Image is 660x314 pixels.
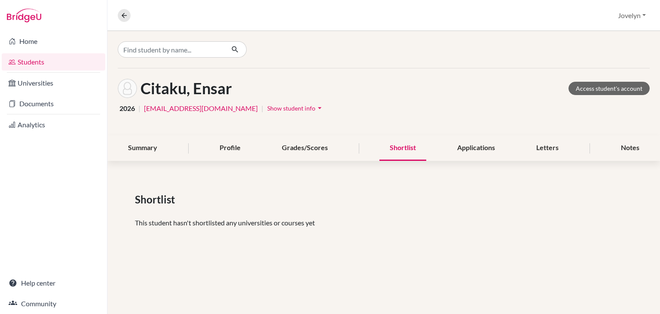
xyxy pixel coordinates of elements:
div: Shortlist [379,135,426,161]
span: | [261,103,263,114]
span: | [138,103,141,114]
a: Help center [2,274,105,292]
div: Grades/Scores [272,135,338,161]
div: Letters [526,135,569,161]
span: Show student info [267,105,315,112]
button: Jovelyn [614,7,650,24]
div: Notes [611,135,650,161]
a: Access student's account [568,82,650,95]
div: Summary [118,135,168,161]
span: Shortlist [135,192,178,207]
button: Show student infoarrow_drop_down [267,102,324,115]
a: Analytics [2,116,105,133]
input: Find student by name... [118,41,224,58]
h1: Citaku, Ensar [141,79,232,98]
div: Profile [209,135,251,161]
a: Universities [2,74,105,92]
a: Community [2,295,105,312]
span: 2026 [119,103,135,114]
a: Documents [2,95,105,112]
a: [EMAIL_ADDRESS][DOMAIN_NAME] [144,103,258,114]
i: arrow_drop_down [315,104,324,112]
img: Bridge-U [7,9,41,22]
a: Home [2,33,105,50]
p: This student hasn't shortlisted any universities or courses yet [135,218,632,228]
a: Students [2,53,105,71]
img: Ensar Citaku's avatar [118,79,137,98]
div: Applications [447,135,505,161]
